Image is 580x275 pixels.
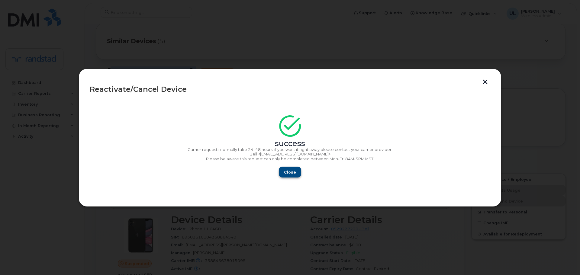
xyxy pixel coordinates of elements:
[279,167,301,177] button: Close
[90,141,490,146] div: success
[90,157,490,161] p: Please be aware this request can only be completed between Mon-Fri 8AM-5PM MST.
[90,86,490,93] div: Reactivate/Cancel Device
[90,147,490,152] p: Carrier requests normally take 24–48 hours, if you want it right away please contact your carrier...
[284,169,296,175] span: Close
[90,152,490,157] p: Bell <[EMAIL_ADDRESS][DOMAIN_NAME]>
